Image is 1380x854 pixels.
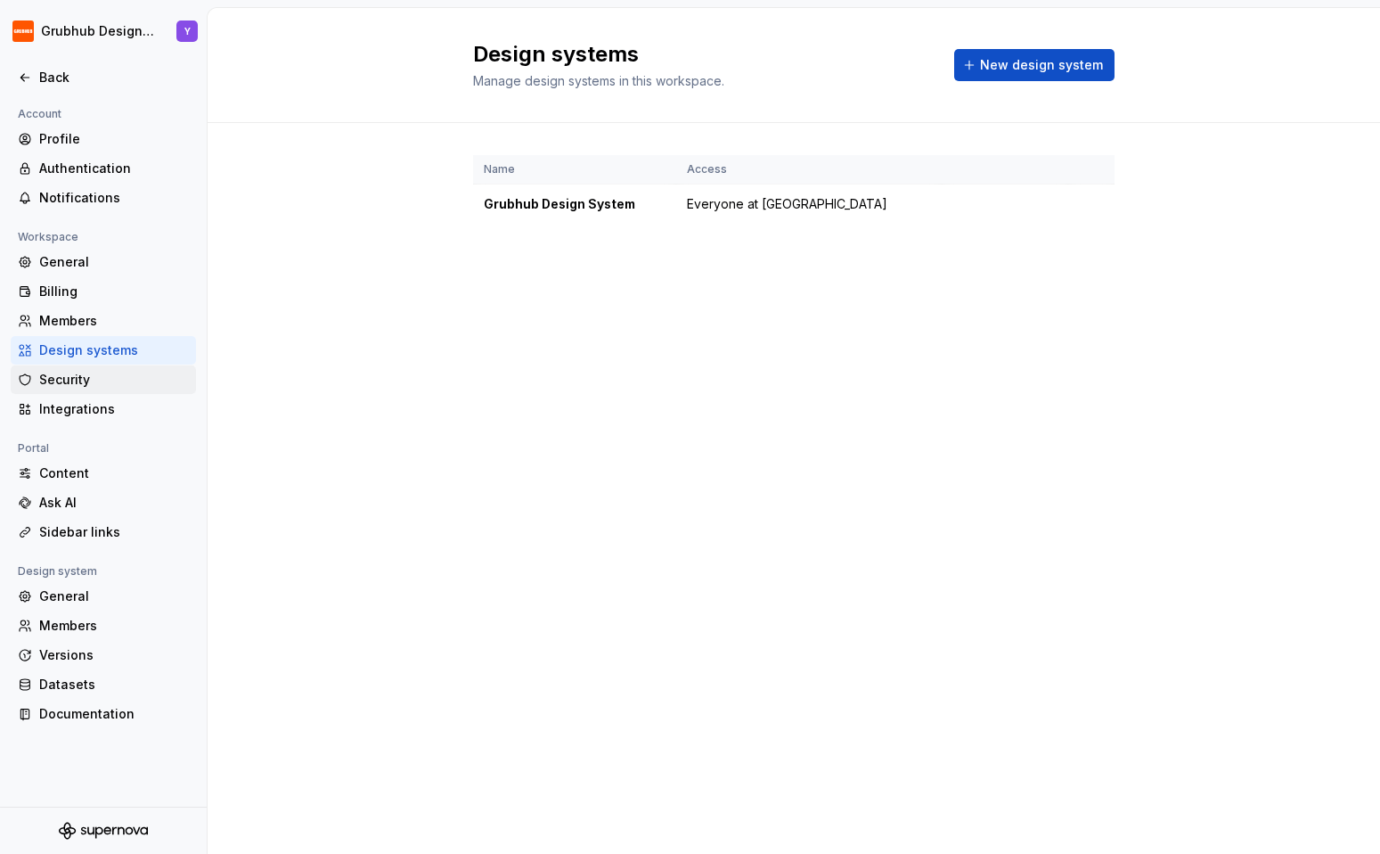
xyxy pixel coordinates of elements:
h2: Design systems [473,40,933,69]
a: Datasets [11,670,196,699]
span: Manage design systems in this workspace. [473,73,724,88]
a: Billing [11,277,196,306]
a: Integrations [11,395,196,423]
div: Portal [11,438,56,459]
a: Ask AI [11,489,196,517]
div: Notifications [39,189,189,207]
div: Back [39,69,189,86]
a: Content [11,459,196,488]
div: Grubhub Design System [41,22,155,40]
a: Versions [11,641,196,669]
div: Account [11,103,69,125]
a: Authentication [11,154,196,183]
a: Security [11,365,196,394]
a: General [11,248,196,276]
a: Profile [11,125,196,153]
span: Everyone at [GEOGRAPHIC_DATA] [687,195,887,213]
a: Sidebar links [11,518,196,546]
a: Members [11,612,196,640]
div: Content [39,464,189,482]
button: Grubhub Design SystemY [4,12,203,51]
div: Security [39,371,189,389]
div: Design system [11,561,104,582]
div: Integrations [39,400,189,418]
div: General [39,253,189,271]
a: Members [11,307,196,335]
div: Members [39,617,189,635]
div: Members [39,312,189,330]
div: Profile [39,130,189,148]
svg: Supernova Logo [59,822,148,840]
img: 4e8d6f31-f5cf-47b4-89aa-e4dec1dc0822.png [12,21,34,42]
div: Ask AI [39,494,189,512]
div: Workspace [11,226,86,248]
div: Billing [39,283,189,300]
th: Name [473,155,676,185]
a: General [11,582,196,611]
div: Grubhub Design System [484,195,666,213]
div: Y [184,24,191,38]
div: Authentication [39,160,189,177]
div: Sidebar links [39,523,189,541]
button: New design system [954,49,1115,81]
a: Design systems [11,336,196,365]
div: Documentation [39,705,189,723]
div: Versions [39,646,189,664]
a: Back [11,63,196,92]
a: Notifications [11,184,196,212]
a: Documentation [11,700,196,728]
div: General [39,587,189,605]
div: Datasets [39,676,189,694]
div: Design systems [39,341,189,359]
th: Access [676,155,942,185]
span: New design system [980,56,1103,74]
